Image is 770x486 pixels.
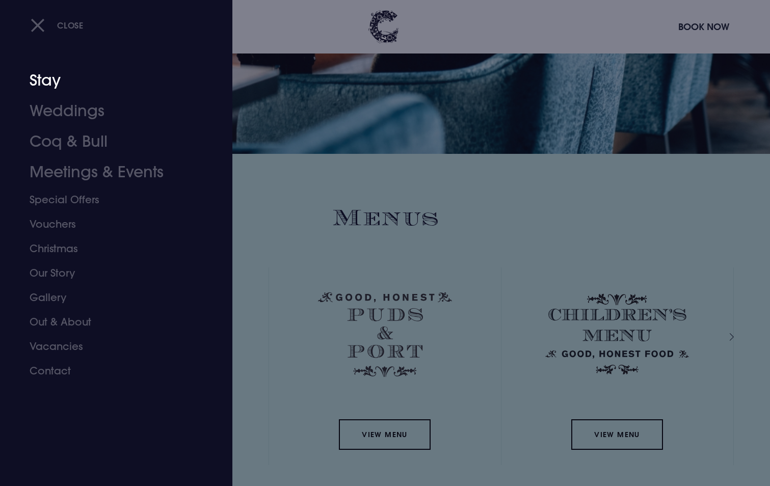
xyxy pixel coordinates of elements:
[57,20,84,31] span: Close
[30,187,191,212] a: Special Offers
[31,15,84,36] button: Close
[30,285,191,310] a: Gallery
[30,310,191,334] a: Out & About
[30,261,191,285] a: Our Story
[30,212,191,236] a: Vouchers
[30,96,191,126] a: Weddings
[30,334,191,359] a: Vacancies
[30,359,191,383] a: Contact
[30,236,191,261] a: Christmas
[30,157,191,187] a: Meetings & Events
[30,65,191,96] a: Stay
[30,126,191,157] a: Coq & Bull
